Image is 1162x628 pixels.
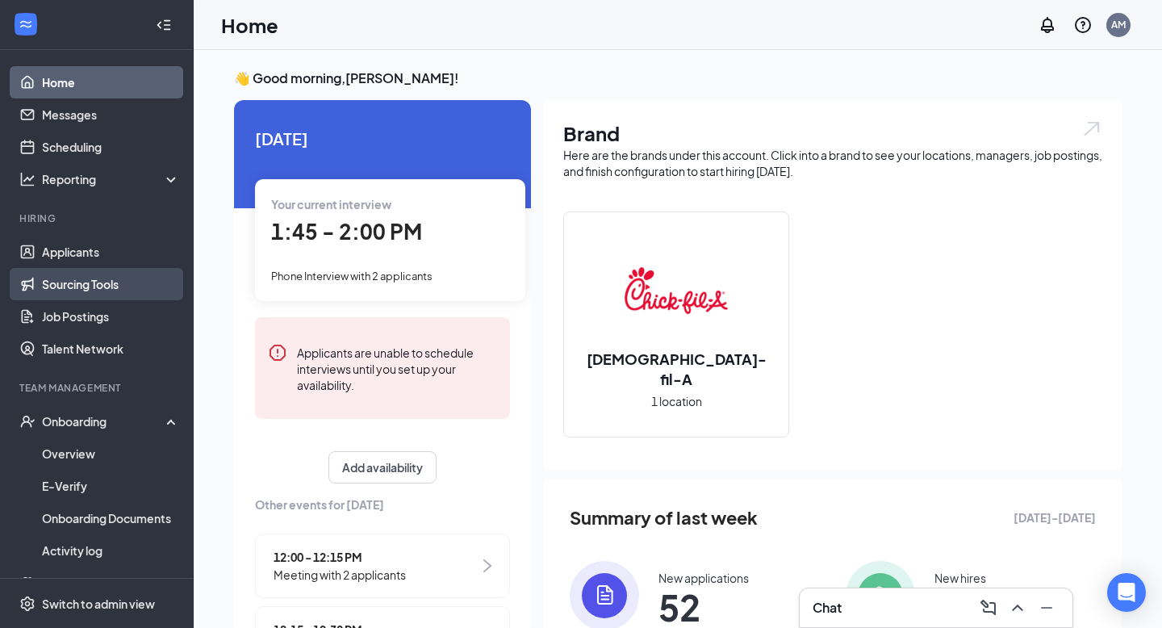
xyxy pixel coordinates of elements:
[42,300,180,333] a: Job Postings
[268,343,287,362] svg: Error
[42,171,181,187] div: Reporting
[42,567,180,599] a: Team
[255,126,510,151] span: [DATE]
[1111,18,1126,31] div: AM
[42,268,180,300] a: Sourcing Tools
[42,131,180,163] a: Scheduling
[271,197,391,211] span: Your current interview
[564,349,788,389] h2: [DEMOGRAPHIC_DATA]-fil-A
[42,413,166,429] div: Onboarding
[1038,15,1057,35] svg: Notifications
[156,17,172,33] svg: Collapse
[274,548,406,566] span: 12:00 - 12:15 PM
[19,381,177,395] div: Team Management
[658,592,749,622] span: 52
[42,502,180,534] a: Onboarding Documents
[1005,595,1030,621] button: ChevronUp
[979,598,998,618] svg: ComposeMessage
[42,333,180,365] a: Talent Network
[651,392,702,410] span: 1 location
[658,570,749,586] div: New applications
[1107,573,1146,612] div: Open Intercom Messenger
[563,147,1102,179] div: Here are the brands under this account. Click into a brand to see your locations, managers, job p...
[1037,598,1056,618] svg: Minimize
[1081,119,1102,138] img: open.6027fd2a22e1237b5b06.svg
[234,69,1122,87] h3: 👋 Good morning, [PERSON_NAME] !
[271,270,433,283] span: Phone Interview with 2 applicants
[934,570,986,586] div: New hires
[18,16,34,32] svg: WorkstreamLogo
[1073,15,1093,35] svg: QuestionInfo
[1008,598,1027,618] svg: ChevronUp
[221,11,278,39] h1: Home
[42,534,180,567] a: Activity log
[42,438,180,470] a: Overview
[976,595,1001,621] button: ComposeMessage
[19,211,177,225] div: Hiring
[328,451,437,484] button: Add availability
[19,413,36,429] svg: UserCheck
[1014,509,1096,526] span: [DATE] - [DATE]
[42,470,180,502] a: E-Verify
[625,239,728,342] img: Chick-fil-A
[42,66,180,98] a: Home
[255,496,510,513] span: Other events for [DATE]
[19,171,36,187] svg: Analysis
[271,218,422,245] span: 1:45 - 2:00 PM
[1034,595,1060,621] button: Minimize
[42,596,155,612] div: Switch to admin view
[297,343,497,393] div: Applicants are unable to schedule interviews until you set up your availability.
[563,119,1102,147] h1: Brand
[19,596,36,612] svg: Settings
[42,236,180,268] a: Applicants
[570,504,758,532] span: Summary of last week
[274,566,406,584] span: Meeting with 2 applicants
[813,599,842,617] h3: Chat
[42,98,180,131] a: Messages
